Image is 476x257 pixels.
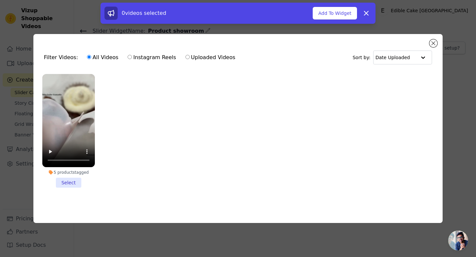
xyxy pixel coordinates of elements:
[313,7,357,19] button: Add To Widget
[127,53,176,62] label: Instagram Reels
[87,53,119,62] label: All Videos
[185,53,236,62] label: Uploaded Videos
[448,231,468,250] div: Open chat
[42,170,95,175] div: 5 products tagged
[44,50,239,65] div: Filter Videos:
[122,10,166,16] span: 0 videos selected
[353,51,432,64] div: Sort by:
[429,39,437,47] button: Close modal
